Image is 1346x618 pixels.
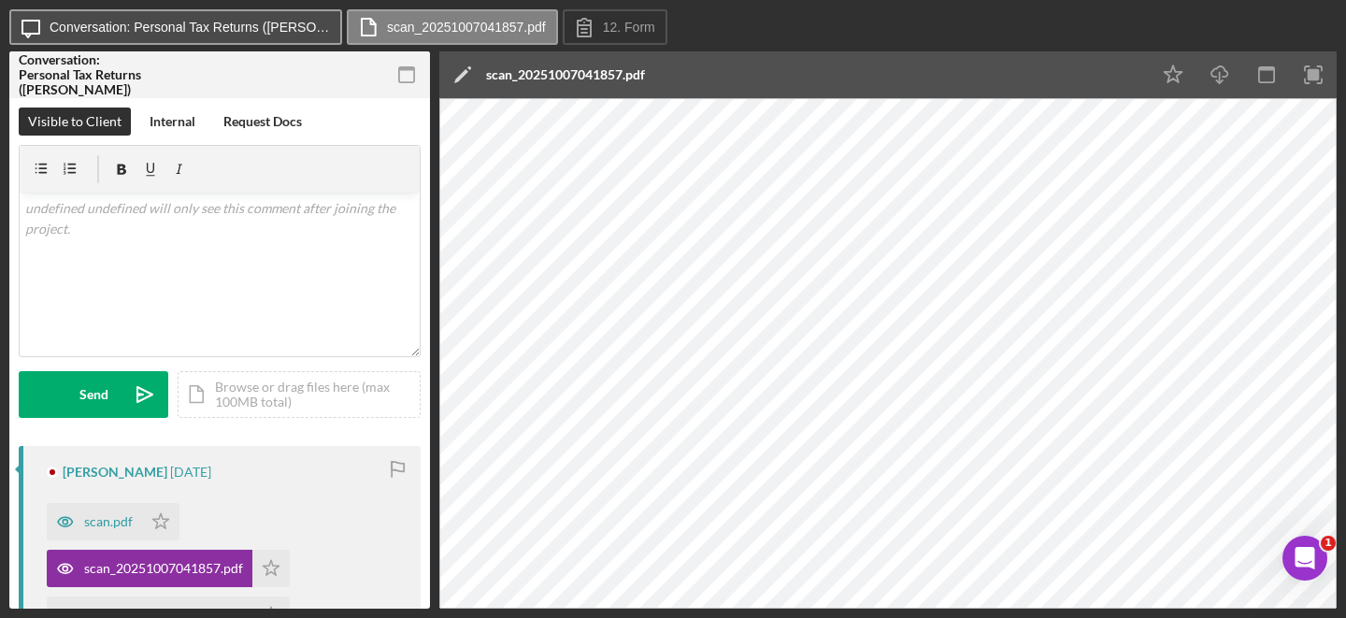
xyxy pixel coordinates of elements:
div: Visible to Client [28,108,122,136]
div: [PERSON_NAME] [63,465,167,480]
div: Internal [150,108,195,136]
div: scan_20251007041857.pdf [486,67,645,82]
button: Visible to Client [19,108,131,136]
button: scan_20251007041857.pdf [347,9,558,45]
div: scan_20251007041857.pdf [84,561,243,576]
label: scan_20251007041857.pdf [387,20,546,35]
button: Conversation: Personal Tax Returns ([PERSON_NAME]) [9,9,342,45]
button: Send [19,371,168,418]
div: scan.pdf [84,514,133,529]
button: 12. Form [563,9,667,45]
label: Conversation: Personal Tax Returns ([PERSON_NAME]) [50,20,330,35]
button: scan.pdf [47,503,179,540]
div: Conversation: Personal Tax Returns ([PERSON_NAME]) [19,52,150,97]
span: 1 [1321,536,1336,551]
button: Internal [140,108,205,136]
button: Request Docs [214,108,311,136]
button: scan_20251007041857.pdf [47,550,290,587]
time: 2025-10-07 08:32 [170,465,211,480]
iframe: Intercom live chat [1282,536,1327,581]
label: 12. Form [603,20,655,35]
div: Request Docs [223,108,302,136]
div: Send [79,371,108,418]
